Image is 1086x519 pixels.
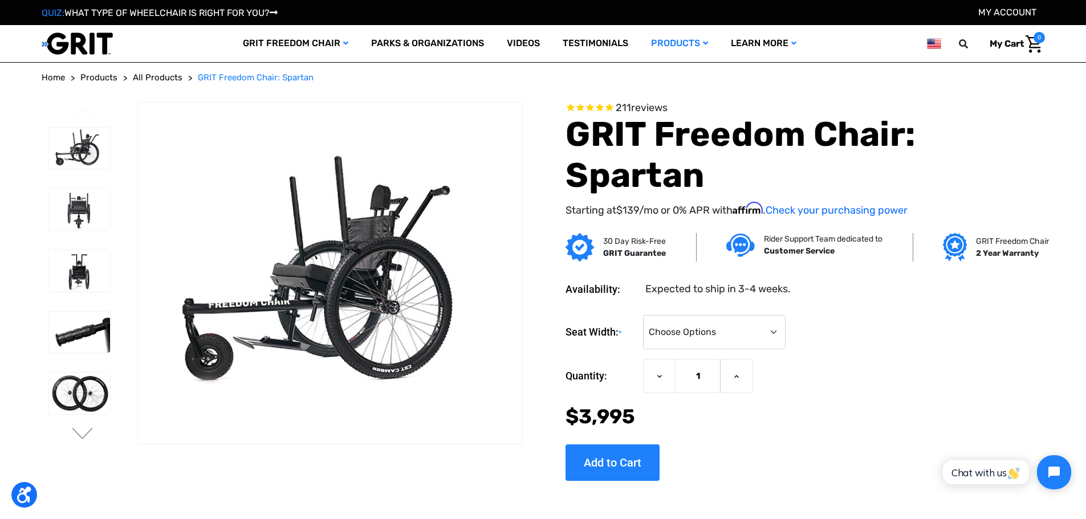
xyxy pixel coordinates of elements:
span: Products [80,72,117,83]
span: Home [42,72,65,83]
span: 211 reviews [616,101,668,114]
span: Affirm [733,202,763,214]
label: Seat Width: [566,315,637,350]
dt: Availability: [566,281,637,297]
strong: 2 Year Warranty [976,248,1039,258]
span: All Products [133,72,182,83]
button: Go to slide 2 of 4 [71,428,95,442]
a: Account [978,7,1036,18]
strong: Customer Service [764,246,835,256]
img: GRIT Freedom Chair: Spartan [138,145,522,401]
img: GRIT Freedom Chair: Spartan [48,189,111,230]
a: Learn More [719,25,808,62]
a: All Products [133,71,182,84]
img: GRIT Freedom Chair: Spartan [48,128,111,169]
a: Products [80,71,117,84]
a: Parks & Organizations [360,25,495,62]
a: Home [42,71,65,84]
a: Check your purchasing power - Learn more about Affirm Financing (opens in modal) [766,204,908,216]
a: Videos [495,25,551,62]
span: My Cart [990,38,1024,49]
dd: Expected to ship in 3-4 weeks. [645,281,791,297]
img: GRIT All-Terrain Wheelchair and Mobility Equipment [42,32,113,55]
img: GRIT Guarantee [566,233,594,261]
input: Search [964,32,981,56]
input: Add to Cart [566,444,660,481]
nav: Breadcrumb [42,71,1045,84]
img: us.png [927,36,941,51]
img: GRIT Freedom Chair: Spartan [48,250,111,292]
span: 0 [1034,32,1045,43]
img: Cart [1026,35,1042,53]
p: Starting at /mo or 0% APR with . [566,202,1044,218]
span: QUIZ: [42,7,64,18]
a: GRIT Freedom Chair: Spartan [198,71,314,84]
a: Testimonials [551,25,640,62]
span: $139 [616,204,639,216]
p: 30 Day Risk-Free [603,235,666,247]
p: GRIT Freedom Chair [976,235,1049,247]
iframe: Tidio Chat [930,446,1081,499]
img: Grit freedom [943,233,966,261]
span: GRIT Freedom Chair: Spartan [198,72,314,83]
span: Rated 4.6 out of 5 stars 211 reviews [566,102,1044,115]
span: $3,995 [566,404,635,428]
p: Rider Support Team dedicated to [764,233,882,245]
img: GRIT Freedom Chair: Spartan [48,312,111,353]
img: GRIT Freedom Chair: Spartan [48,373,111,414]
img: Customer service [726,234,755,257]
button: Go to slide 4 of 4 [71,107,95,121]
label: Quantity: [566,359,637,393]
a: Products [640,25,719,62]
strong: GRIT Guarantee [603,248,666,258]
a: GRIT Freedom Chair [231,25,360,62]
h1: GRIT Freedom Chair: Spartan [566,114,1044,196]
a: Cart with 0 items [981,32,1045,56]
span: reviews [631,101,668,114]
a: QUIZ:WHAT TYPE OF WHEELCHAIR IS RIGHT FOR YOU? [42,7,278,18]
